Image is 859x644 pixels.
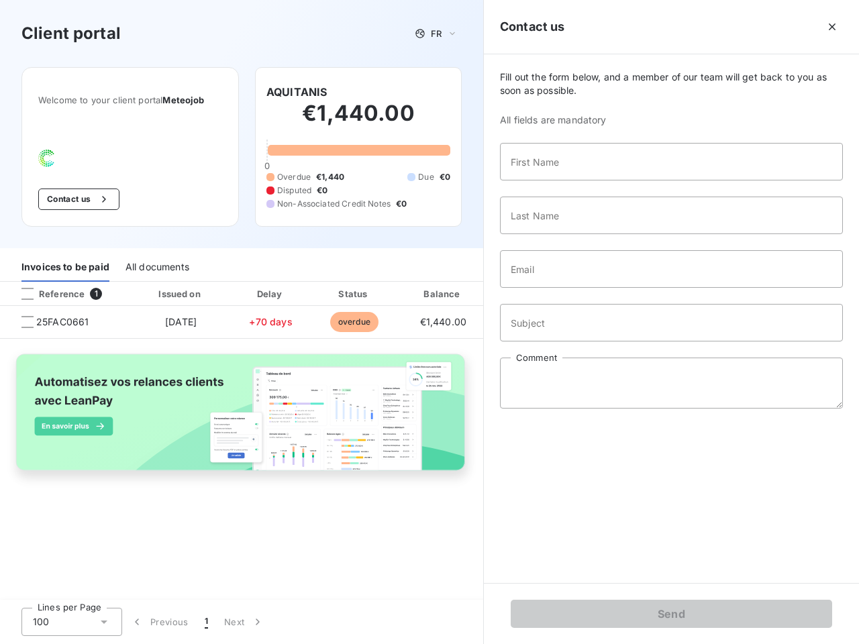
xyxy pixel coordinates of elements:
span: Due [418,171,434,183]
h3: Client portal [21,21,121,46]
span: overdue [330,312,378,332]
button: Contact us [38,189,119,210]
span: €0 [440,171,450,183]
input: placeholder [500,250,843,288]
button: Next [216,608,272,636]
input: placeholder [500,143,843,180]
button: Previous [122,608,197,636]
span: 1 [205,615,208,629]
div: All documents [125,254,189,282]
div: Invoices to be paid [21,254,109,282]
button: Send [511,600,832,628]
div: Issued on [134,287,227,301]
span: 100 [33,615,49,629]
span: Non-Associated Credit Notes [277,198,391,210]
h2: €1,440.00 [266,100,450,140]
span: Meteojob [162,95,204,105]
span: 1 [90,288,102,300]
span: Disputed [277,184,311,197]
div: Delay [233,287,309,301]
div: Reference [11,288,85,300]
span: 0 [264,160,270,171]
img: banner [5,347,478,490]
span: €0 [317,184,327,197]
span: €0 [396,198,407,210]
span: Welcome to your client portal [38,95,222,105]
img: Company logo [38,150,124,167]
h5: Contact us [500,17,565,36]
span: All fields are mandatory [500,113,843,127]
span: Overdue [277,171,311,183]
span: Fill out the form below, and a member of our team will get back to you as soon as possible. [500,70,843,97]
span: €1,440 [316,171,344,183]
span: 25FAC0661 [36,315,89,329]
span: +70 days [249,316,292,327]
input: placeholder [500,197,843,234]
div: Status [314,287,394,301]
h6: AQUITANIS [266,84,327,100]
input: placeholder [500,304,843,341]
span: FR [431,28,442,39]
button: 1 [197,608,216,636]
span: €1,440.00 [420,316,466,327]
div: Balance [399,287,487,301]
span: [DATE] [165,316,197,327]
